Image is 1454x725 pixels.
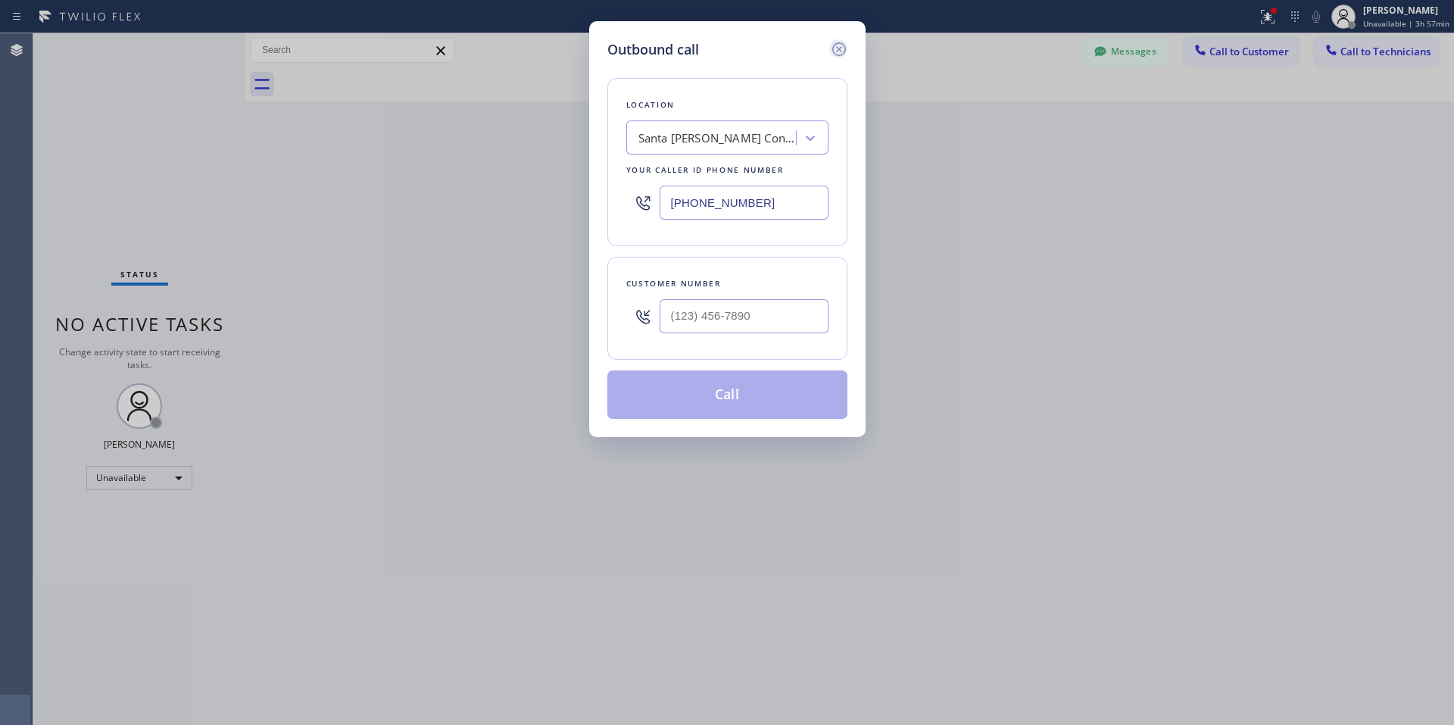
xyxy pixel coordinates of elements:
[607,370,847,419] button: Call
[660,186,828,220] input: (123) 456-7890
[607,39,699,60] h5: Outbound call
[638,130,797,147] div: Santa [PERSON_NAME] Construction
[660,299,828,333] input: (123) 456-7890
[626,276,828,292] div: Customer number
[626,97,828,113] div: Location
[626,162,828,178] div: Your caller id phone number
